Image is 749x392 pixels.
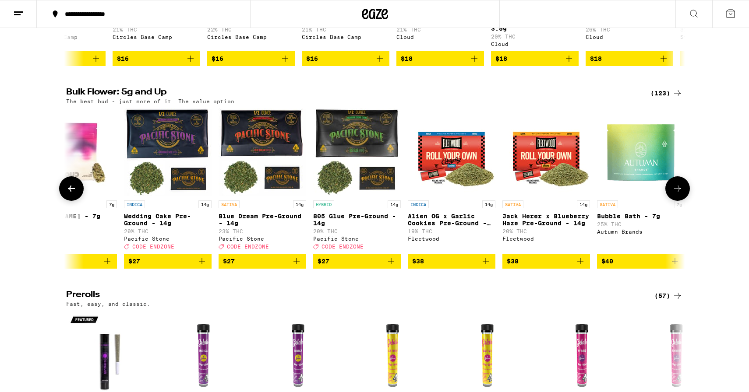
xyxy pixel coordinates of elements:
p: 20% THC [313,228,401,234]
span: $18 [590,55,602,62]
p: [PERSON_NAME] - 7g [29,213,117,220]
span: CODE ENDZONE [132,244,174,249]
p: 14g [198,200,212,208]
button: Add to bag [408,254,495,269]
a: Open page for Alien OG x Garlic Cookies Pre-Ground - 14g from Fleetwood [408,108,495,254]
p: SATIVA [597,200,618,208]
span: $38 [412,258,424,265]
div: Pacific Stone [313,236,401,241]
img: Cloud - Runtz - 7g [29,108,117,196]
button: Add to bag [313,254,401,269]
button: Add to bag [207,51,295,66]
img: Pacific Stone - 805 Glue Pre-Ground - 14g [313,108,401,196]
a: (123) [650,88,683,98]
p: 20% THC [502,228,590,234]
p: 805 Glue Pre-Ground - 14g [313,213,401,227]
p: 7g [674,200,685,208]
div: Autumn Brands [597,229,685,234]
button: Add to bag [396,51,484,66]
button: Add to bag [491,51,579,66]
h2: Prerolls [66,290,640,301]
button: Add to bag [124,254,212,269]
div: Circles Base Camp [207,34,295,40]
img: Autumn Brands - Bubble Bath - 7g [597,108,685,196]
p: 7g [106,200,117,208]
p: Alien OG x Garlic Cookies Pre-Ground - 14g [408,213,495,227]
span: $27 [318,258,329,265]
button: Add to bag [586,51,673,66]
p: 14g [482,200,495,208]
button: Add to bag [29,254,117,269]
a: Open page for Wedding Cake Pre-Ground - 14g from Pacific Stone [124,108,212,254]
p: 21% THC [29,221,117,227]
p: Jack Herer x Blueberry Haze Pre-Ground - 14g [502,213,590,227]
div: Circles Base Camp [113,34,200,40]
div: Pacific Stone [124,236,212,241]
p: 22% THC [207,27,295,32]
div: Cloud [491,41,579,47]
img: Fleetwood - Jack Herer x Blueberry Haze Pre-Ground - 14g [502,108,590,196]
img: Pacific Stone - Blue Dream Pre-Ground - 14g [219,108,306,196]
h2: Bulk Flower: 5g and Up [66,88,640,98]
p: Fast, easy, and classic. [66,301,150,307]
img: Pacific Stone - Wedding Cake Pre-Ground - 14g [124,108,212,196]
div: Cloud [29,229,117,234]
p: 26% THC [18,27,106,32]
img: Fleetwood - Alien OG x Garlic Cookies Pre-Ground - 14g [408,108,495,196]
p: 25% THC [597,221,685,227]
span: $27 [128,258,140,265]
p: SATIVA [219,200,240,208]
div: Cloud [586,34,673,40]
div: Cloud [396,34,484,40]
p: 26% THC [586,27,673,32]
a: Open page for Jack Herer x Blueberry Haze Pre-Ground - 14g from Fleetwood [502,108,590,254]
button: Add to bag [302,51,389,66]
button: Add to bag [597,254,685,269]
p: Wedding Cake Pre-Ground - 14g [124,213,212,227]
div: Fleetwood [408,236,495,241]
span: $16 [212,55,223,62]
a: Open page for Bubble Bath - 7g from Autumn Brands [597,108,685,254]
span: $18 [495,55,507,62]
p: HYBRID [313,200,334,208]
span: $21 [685,55,696,62]
div: Fleetwood [502,236,590,241]
p: The best bud - just more of it. The value option. [66,98,238,104]
div: Circles Base Camp [18,34,106,40]
a: Open page for Blue Dream Pre-Ground - 14g from Pacific Stone [219,108,306,254]
a: (57) [654,290,683,301]
span: $40 [601,258,613,265]
span: $18 [401,55,413,62]
span: $16 [117,55,129,62]
span: CODE ENDZONE [227,244,269,249]
p: 19% THC [408,228,495,234]
a: Open page for 805 Glue Pre-Ground - 14g from Pacific Stone [313,108,401,254]
span: CODE ENDZONE [322,244,364,249]
span: $38 [507,258,519,265]
div: Pacific Stone [219,236,306,241]
button: Add to bag [219,254,306,269]
span: $16 [306,55,318,62]
p: Blue Dream Pre-Ground - 14g [219,213,306,227]
p: 14g [577,200,590,208]
p: INDICA [408,200,429,208]
p: 14g [388,200,401,208]
p: 20% THC [124,228,212,234]
p: SATIVA [502,200,523,208]
button: Add to bag [18,51,106,66]
p: 21% THC [302,27,389,32]
span: Hi. Need any help? [5,6,63,13]
p: 14g [293,200,306,208]
span: $27 [223,258,235,265]
p: 21% THC [396,27,484,32]
a: Open page for Runtz - 7g from Cloud [29,108,117,254]
div: Circles Base Camp [302,34,389,40]
p: 20% THC [491,34,579,39]
p: 23% THC [219,228,306,234]
button: Add to bag [113,51,200,66]
button: Add to bag [502,254,590,269]
p: INDICA [124,200,145,208]
p: Bubble Bath - 7g [597,213,685,220]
